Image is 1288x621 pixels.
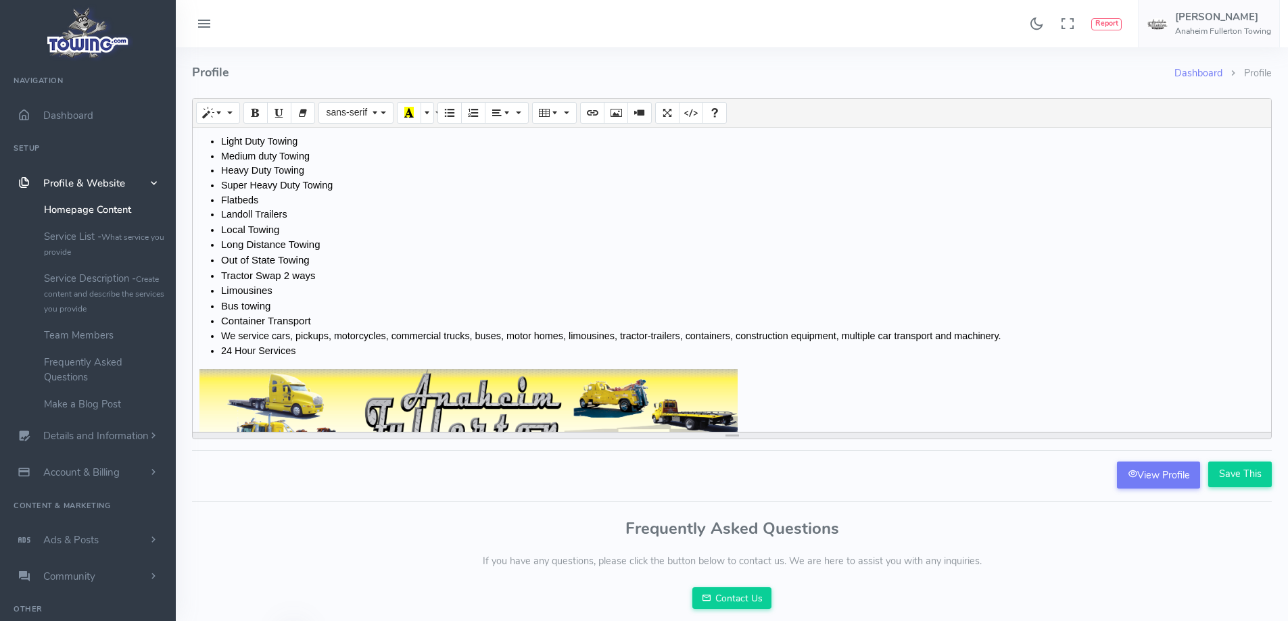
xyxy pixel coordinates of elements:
[34,349,176,391] a: Frequently Asked Questions
[1147,18,1168,30] img: user-image
[461,102,485,124] button: Ordered list (CTRL+SHIFT+NUM8)
[43,533,99,547] span: Ads & Posts
[221,165,304,176] span: Heavy Duty Towing
[221,180,333,191] span: Super Heavy Duty Towing
[1174,66,1222,80] a: Dashboard
[43,176,125,190] span: Profile & Website
[196,102,240,124] button: Style
[34,196,176,223] a: Homepage Content
[1175,11,1271,22] h5: [PERSON_NAME]
[43,109,93,122] span: Dashboard
[199,369,738,476] img: Profile_WZ01X5VQ_20527
[43,4,134,61] img: logo
[692,587,772,609] a: Contact Us
[318,102,393,124] button: Font Family
[221,315,311,326] span: Container Transport
[485,102,529,124] button: Paragraph
[34,265,176,322] a: Service Description -Create content and describe the services you provide
[221,151,310,162] span: Medium duty Towing
[1117,462,1200,489] a: View Profile
[627,102,652,124] button: Video
[702,102,727,124] button: Help
[580,102,604,124] button: Link (CTRL+K)
[221,270,316,281] span: Tractor Swap 2 ways
[221,254,310,266] span: Out of State Towing
[1222,66,1272,81] li: Profile
[43,466,120,479] span: Account & Billing
[192,47,1174,98] h4: Profile
[221,136,297,147] span: Light Duty Towing
[604,102,628,124] button: Picture
[44,274,164,314] small: Create content and describe the services you provide
[437,102,462,124] button: Unordered list (CTRL+SHIFT+NUM7)
[679,102,703,124] button: Code View
[34,223,176,265] a: Service List -What service you provide
[221,195,258,205] span: Flatbeds
[44,232,164,257] small: What service you provide
[221,239,320,250] span: Long Distance Towing
[221,224,279,235] span: Local Towing
[221,330,1001,341] span: We service cars, pickups, motorcycles, commercial trucks, buses, motor homes, limousines, tractor...
[193,432,1271,439] div: resize
[43,430,149,443] span: Details and Information
[221,300,270,312] span: Bus towing
[267,102,291,124] button: Underline (CTRL+U)
[243,102,268,124] button: Bold (CTRL+B)
[192,520,1272,537] h3: Frequently Asked Questions
[221,284,272,296] span: Limousines
[43,570,95,583] span: Community
[221,209,287,220] span: Landoll Trailers
[291,102,315,124] button: Remove Font Style (CTRL+\)
[192,554,1272,569] p: If you have any questions, please click the button below to contact us. We are here to assist you...
[326,107,367,118] span: sans-serif
[655,102,679,124] button: Full Screen
[1208,462,1272,487] input: Save This
[34,322,176,349] a: Team Members
[34,391,176,418] a: Make a Blog Post
[1091,18,1122,30] button: Report
[421,102,434,124] button: More Color
[532,102,576,124] button: Table
[397,102,421,124] button: Recent Color
[221,345,295,356] span: 24 Hour Services
[1175,27,1271,36] h6: Anaheim Fullerton Towing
